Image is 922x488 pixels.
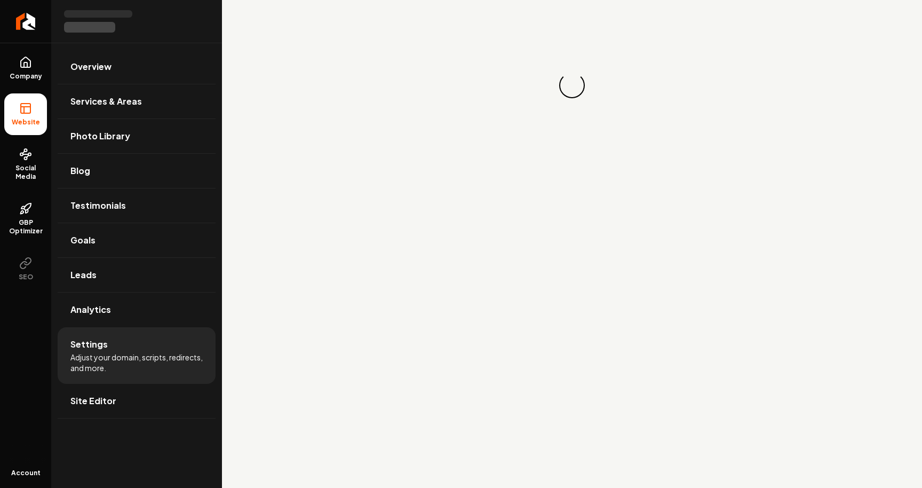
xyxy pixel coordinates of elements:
span: Analytics [70,303,111,316]
button: SEO [4,248,47,290]
a: Site Editor [58,384,216,418]
a: Analytics [58,293,216,327]
a: Goals [58,223,216,257]
span: Photo Library [70,130,130,143]
span: Company [5,72,46,81]
span: Adjust your domain, scripts, redirects, and more. [70,352,203,373]
span: Account [11,469,41,477]
a: Blog [58,154,216,188]
span: Site Editor [70,395,116,407]
img: Rebolt Logo [16,13,36,30]
span: Website [7,118,44,127]
a: Overview [58,50,216,84]
a: Leads [58,258,216,292]
span: Leads [70,269,97,281]
a: Company [4,48,47,89]
span: Social Media [4,164,47,181]
span: Goals [70,234,96,247]
span: Services & Areas [70,95,142,108]
a: Social Media [4,139,47,190]
span: SEO [14,273,37,281]
a: Photo Library [58,119,216,153]
span: GBP Optimizer [4,218,47,235]
div: Loading [557,70,587,101]
span: Overview [70,60,112,73]
a: GBP Optimizer [4,194,47,244]
a: Testimonials [58,188,216,223]
span: Blog [70,164,90,177]
a: Services & Areas [58,84,216,119]
span: Settings [70,338,108,351]
span: Testimonials [70,199,126,212]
